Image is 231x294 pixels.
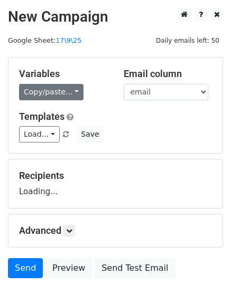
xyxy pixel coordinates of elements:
div: Loading... [19,170,212,197]
a: Preview [45,258,92,278]
h5: Email column [124,68,212,80]
a: Send Test Email [95,258,175,278]
a: Daily emails left: 50 [152,36,223,44]
h2: New Campaign [8,8,223,26]
h5: Advanced [19,225,212,236]
a: Load... [19,126,60,143]
a: Send [8,258,43,278]
a: Templates [19,111,64,122]
a: 17\9\25 [56,36,81,44]
span: Daily emails left: 50 [152,35,223,46]
h5: Recipients [19,170,212,182]
button: Save [76,126,104,143]
h5: Variables [19,68,108,80]
small: Google Sheet: [8,36,81,44]
a: Copy/paste... [19,84,84,100]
